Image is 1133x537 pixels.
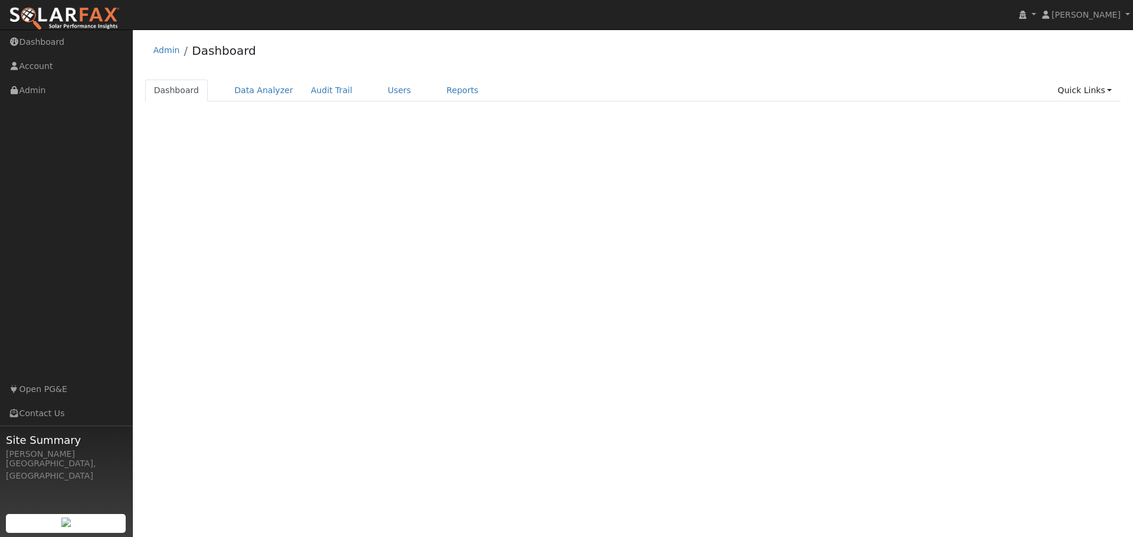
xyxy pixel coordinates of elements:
div: [GEOGRAPHIC_DATA], [GEOGRAPHIC_DATA] [6,457,126,482]
a: Data Analyzer [225,80,302,101]
a: Admin [153,45,180,55]
div: [PERSON_NAME] [6,448,126,460]
span: Site Summary [6,432,126,448]
img: SolarFax [9,6,120,31]
a: Dashboard [145,80,208,101]
span: [PERSON_NAME] [1052,10,1121,19]
a: Audit Trail [302,80,361,101]
a: Users [379,80,420,101]
a: Dashboard [192,44,256,58]
a: Reports [438,80,487,101]
img: retrieve [61,518,71,527]
a: Quick Links [1049,80,1121,101]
